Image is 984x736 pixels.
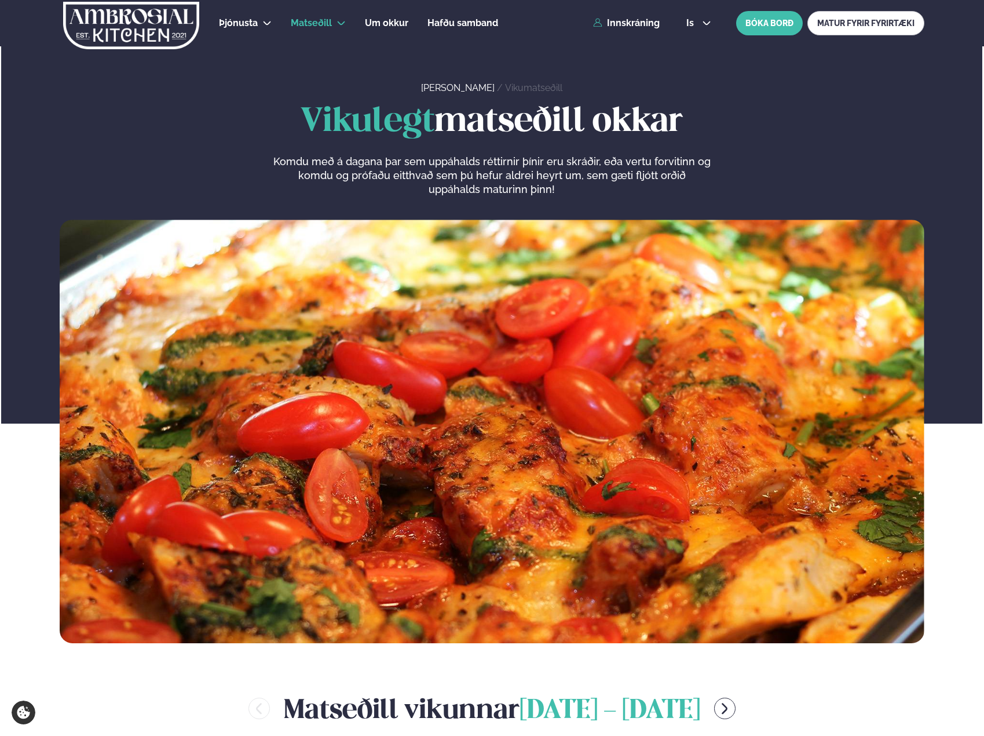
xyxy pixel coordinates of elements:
[60,104,924,141] h1: matseðill okkar
[505,82,562,93] a: Vikumatseðill
[248,698,270,719] button: menu-btn-left
[60,220,924,643] img: image alt
[365,17,408,28] span: Um okkur
[421,82,495,93] a: [PERSON_NAME]
[12,701,35,724] a: Cookie settings
[219,17,258,28] span: Þjónusta
[291,16,332,30] a: Matseðill
[714,698,736,719] button: menu-btn-right
[686,19,697,28] span: is
[593,18,660,28] a: Innskráning
[807,11,924,35] a: MATUR FYRIR FYRIRTÆKI
[365,16,408,30] a: Um okkur
[736,11,803,35] button: BÓKA BORÐ
[677,19,720,28] button: is
[291,17,332,28] span: Matseðill
[427,17,498,28] span: Hafðu samband
[301,106,434,138] span: Vikulegt
[284,690,700,727] h2: Matseðill vikunnar
[427,16,498,30] a: Hafðu samband
[520,698,700,724] span: [DATE] - [DATE]
[62,2,200,49] img: logo
[497,82,505,93] span: /
[219,16,258,30] a: Þjónusta
[273,155,711,196] p: Komdu með á dagana þar sem uppáhalds réttirnir þínir eru skráðir, eða vertu forvitinn og komdu og...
